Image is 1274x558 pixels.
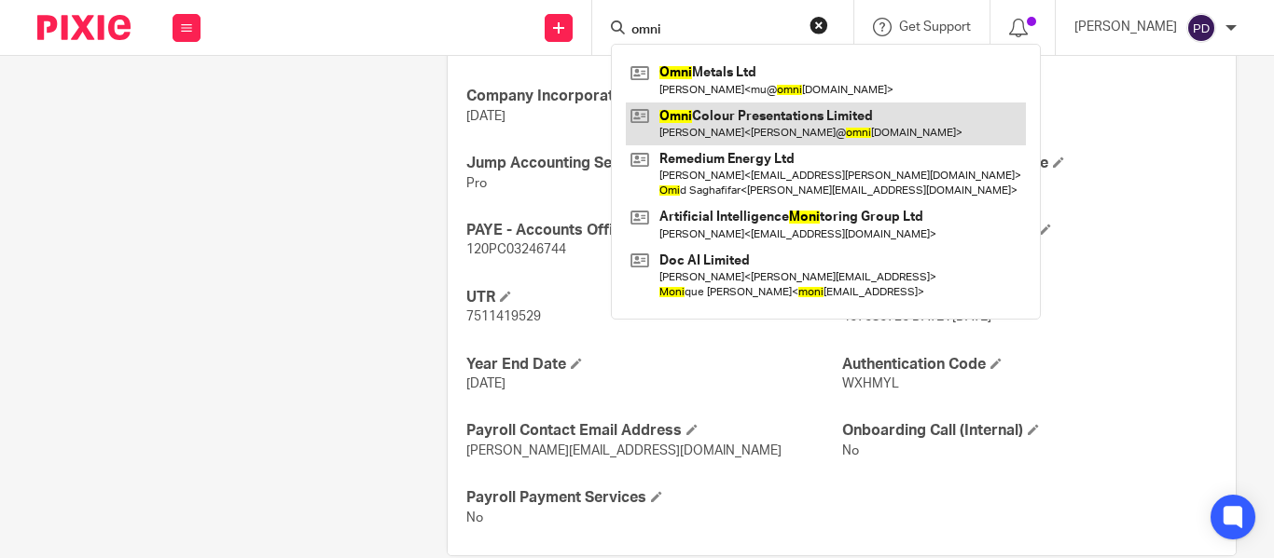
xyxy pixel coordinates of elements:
img: Pixie [37,15,131,40]
h4: PAYE - Accounts Office Ref. [466,221,841,240]
h4: Payroll Contact Email Address [466,421,841,441]
img: svg%3E [1186,13,1216,43]
span: Get Support [899,20,971,34]
span: 120PC03246744 [466,243,566,256]
span: WXHMYL [842,377,899,390]
h4: Year End Date [466,355,841,374]
h4: Payroll Payment Services [466,488,841,508]
span: [DATE] [466,377,505,390]
span: [PERSON_NAME][EMAIL_ADDRESS][DOMAIN_NAME] [466,444,782,457]
h4: UTR [466,288,841,307]
h4: Jump Accounting Service [466,154,841,173]
button: Clear [810,16,828,34]
h4: Company Incorporated On [466,87,841,106]
h4: Authentication Code [842,355,1217,374]
span: 7511419529 [466,310,541,323]
p: [PERSON_NAME] [1074,18,1177,36]
span: Pro [466,177,487,190]
span: No [466,511,483,524]
span: [DATE] [466,110,505,123]
span: No [842,444,859,457]
h4: Onboarding Call (Internal) [842,421,1217,441]
input: Search [630,22,797,39]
